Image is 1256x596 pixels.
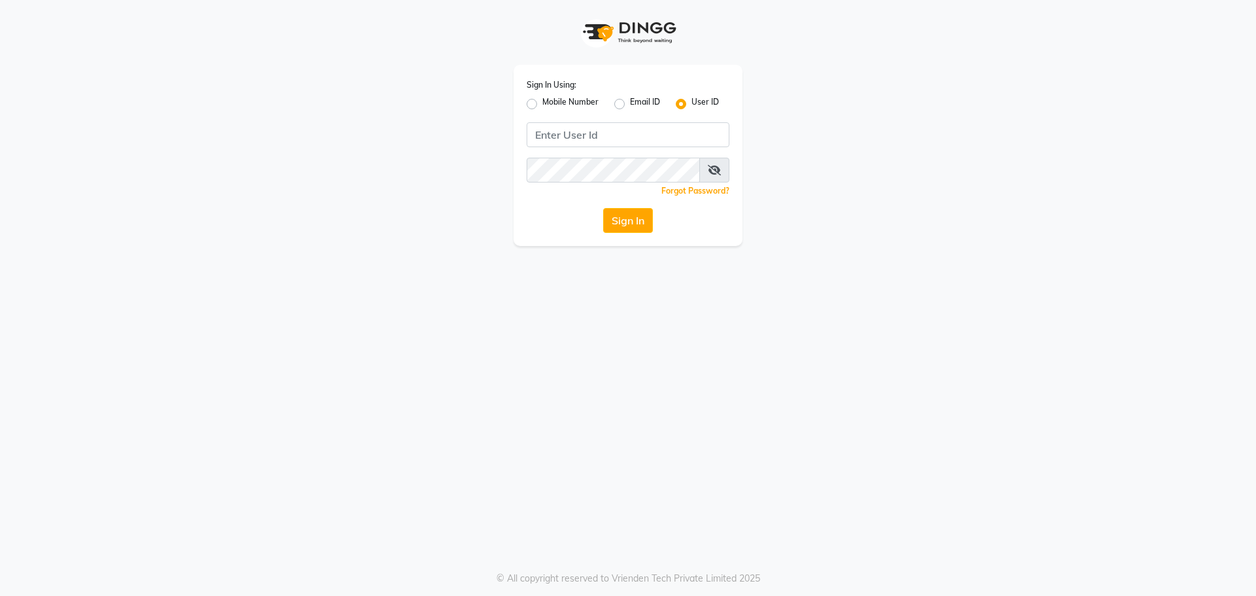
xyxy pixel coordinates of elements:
button: Sign In [603,208,653,233]
label: User ID [691,96,719,112]
label: Sign In Using: [527,79,576,91]
input: Username [527,158,700,183]
img: logo1.svg [576,13,680,52]
a: Forgot Password? [661,186,729,196]
label: Email ID [630,96,660,112]
label: Mobile Number [542,96,599,112]
input: Username [527,122,729,147]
